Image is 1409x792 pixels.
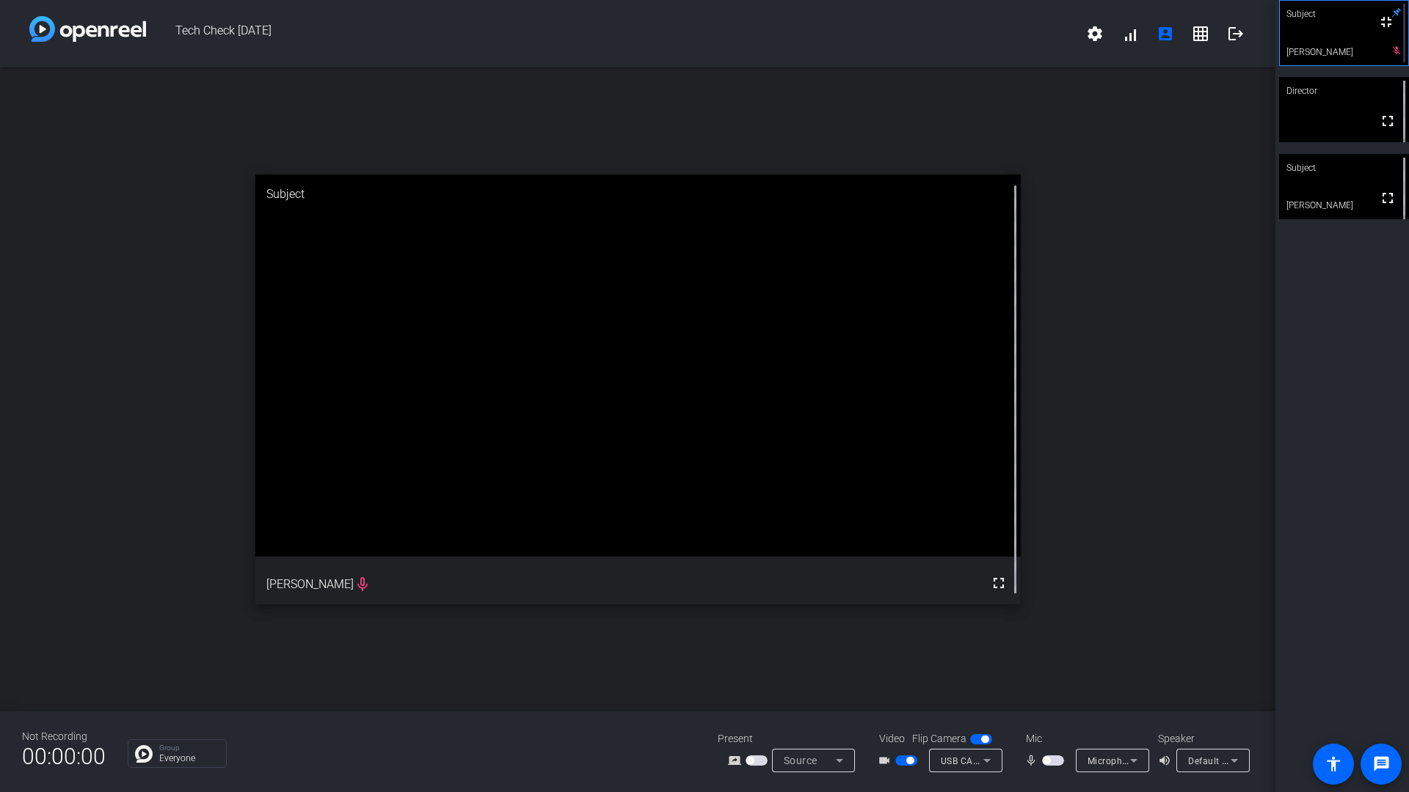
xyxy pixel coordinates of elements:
span: Microphone (USB CAMERA) (32e6:9221) [1088,755,1260,766]
span: USB CAMERA (32e6:9221) [941,755,1053,766]
mat-icon: settings [1086,25,1104,43]
span: Flip Camera [912,731,966,747]
span: Video [879,731,905,747]
mat-icon: fullscreen [1379,112,1397,130]
p: Everyone [159,754,219,763]
mat-icon: grid_on [1192,25,1209,43]
mat-icon: accessibility [1325,755,1342,773]
div: Subject [1279,154,1409,182]
div: Speaker [1158,731,1246,747]
mat-icon: fullscreen_exit [1377,13,1395,31]
img: Chat Icon [135,745,153,763]
mat-icon: message [1372,755,1390,773]
mat-icon: videocam_outline [878,752,895,769]
mat-icon: fullscreen [990,574,1008,592]
button: signal_cellular_alt [1113,16,1148,51]
mat-icon: fullscreen [1379,189,1397,207]
p: Group [159,744,219,752]
span: 00:00:00 [22,738,106,774]
mat-icon: volume_up [1158,752,1176,769]
mat-icon: account_box [1157,25,1174,43]
span: Source [784,755,818,766]
mat-icon: screen_share_outline [728,752,746,769]
div: Subject [255,175,1021,214]
div: Director [1279,77,1409,105]
span: Default - Speakers (Realtek(R) Audio) [1188,755,1347,766]
div: Not Recording [22,729,106,744]
div: Present [718,731,864,747]
mat-icon: logout [1227,25,1245,43]
mat-icon: mic_none [1024,752,1042,769]
span: Tech Check [DATE] [146,16,1077,51]
div: Mic [1011,731,1158,747]
img: white-gradient.svg [29,16,146,42]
